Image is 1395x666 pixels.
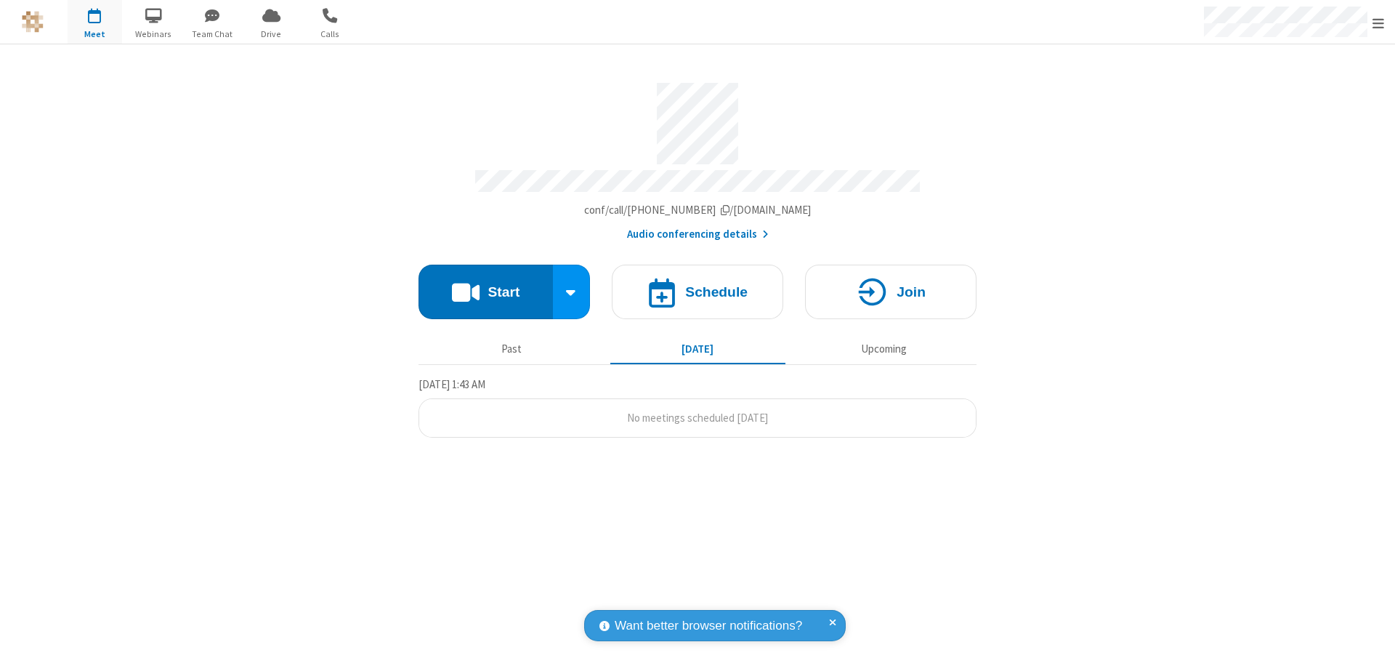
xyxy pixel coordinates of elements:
[796,335,971,363] button: Upcoming
[805,265,976,319] button: Join
[612,265,783,319] button: Schedule
[303,28,357,41] span: Calls
[418,376,976,438] section: Today's Meetings
[615,617,802,635] span: Want better browser notifications?
[610,335,785,363] button: [DATE]
[244,28,299,41] span: Drive
[627,411,768,425] span: No meetings scheduled [DATE]
[418,265,553,319] button: Start
[584,202,812,219] button: Copy my meeting room linkCopy my meeting room link
[584,203,812,217] span: Copy my meeting room link
[627,226,769,243] button: Audio conferencing details
[488,285,519,299] h4: Start
[185,28,240,41] span: Team Chat
[418,72,976,243] section: Account details
[424,335,599,363] button: Past
[685,285,748,299] h4: Schedule
[126,28,181,41] span: Webinars
[22,11,44,33] img: QA Selenium DO NOT DELETE OR CHANGE
[897,285,926,299] h4: Join
[68,28,122,41] span: Meet
[418,377,485,391] span: [DATE] 1:43 AM
[553,265,591,319] div: Start conference options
